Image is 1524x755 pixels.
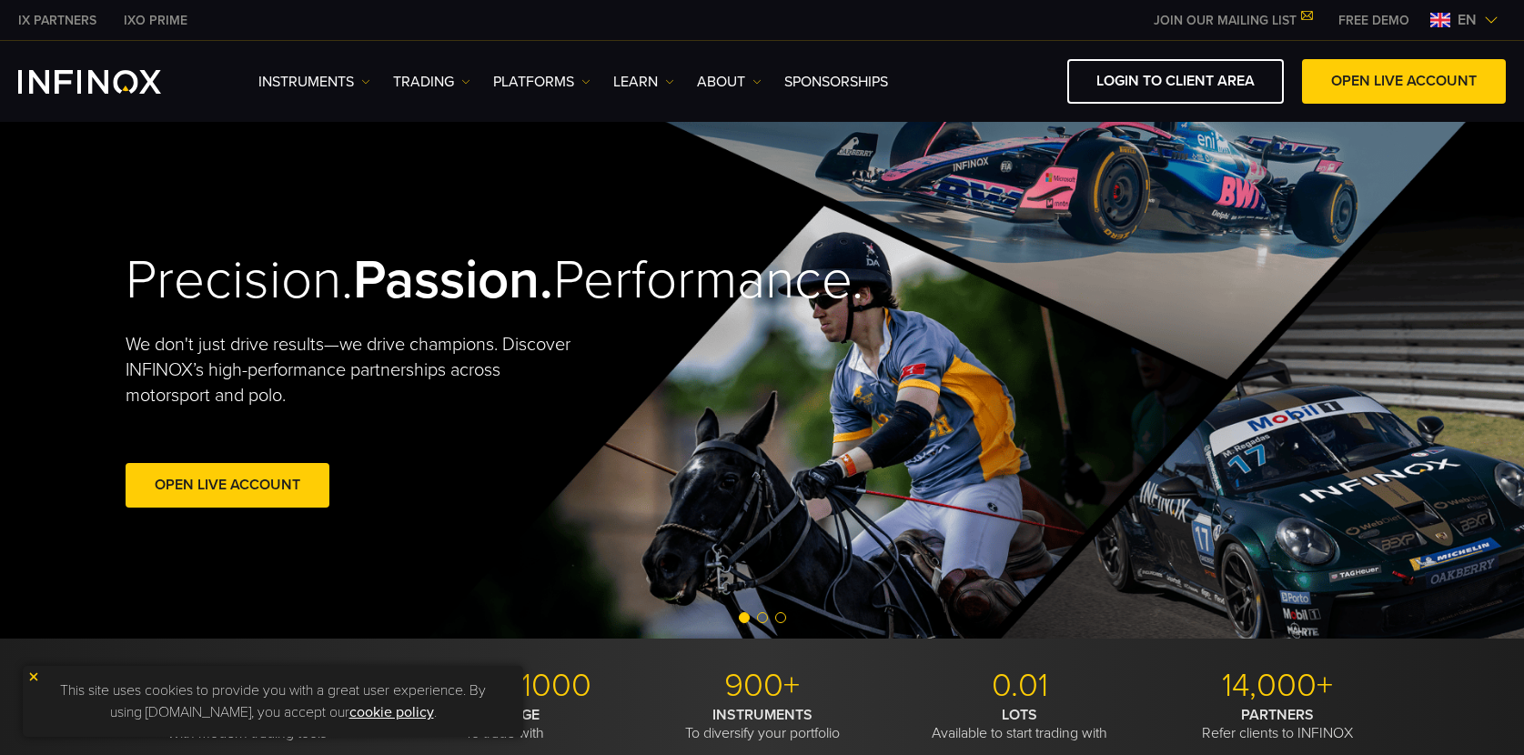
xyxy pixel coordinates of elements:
strong: PARTNERS [1241,706,1314,724]
a: OPEN LIVE ACCOUNT [1302,59,1506,104]
img: yellow close icon [27,670,40,683]
a: INFINOX Logo [18,70,204,94]
p: This site uses cookies to provide you with a great user experience. By using [DOMAIN_NAME], you a... [32,675,514,728]
p: 14,000+ [1156,666,1399,706]
strong: LOTS [1002,706,1037,724]
p: Refer clients to INFINOX [1156,706,1399,742]
a: Learn [613,71,674,93]
p: 900+ [641,666,884,706]
h2: Precision. Performance. [126,247,699,314]
a: INFINOX [5,11,110,30]
a: LOGIN TO CLIENT AREA [1067,59,1284,104]
a: ABOUT [697,71,762,93]
p: 0.01 [898,666,1142,706]
p: To diversify your portfolio [641,706,884,742]
a: PLATFORMS [493,71,590,93]
a: INFINOX MENU [1325,11,1423,30]
a: TRADING [393,71,470,93]
a: cookie policy [349,703,434,721]
p: Available to start trading with [898,706,1142,742]
a: SPONSORSHIPS [784,71,888,93]
a: INFINOX [110,11,201,30]
span: en [1450,9,1484,31]
span: Go to slide 1 [739,612,750,623]
a: Open Live Account [126,463,329,508]
strong: Passion. [353,247,553,313]
span: Go to slide 2 [757,612,768,623]
a: Instruments [258,71,370,93]
strong: INSTRUMENTS [712,706,812,724]
span: Go to slide 3 [775,612,786,623]
a: JOIN OUR MAILING LIST [1140,13,1325,28]
p: We don't just drive results—we drive champions. Discover INFINOX’s high-performance partnerships ... [126,332,584,408]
